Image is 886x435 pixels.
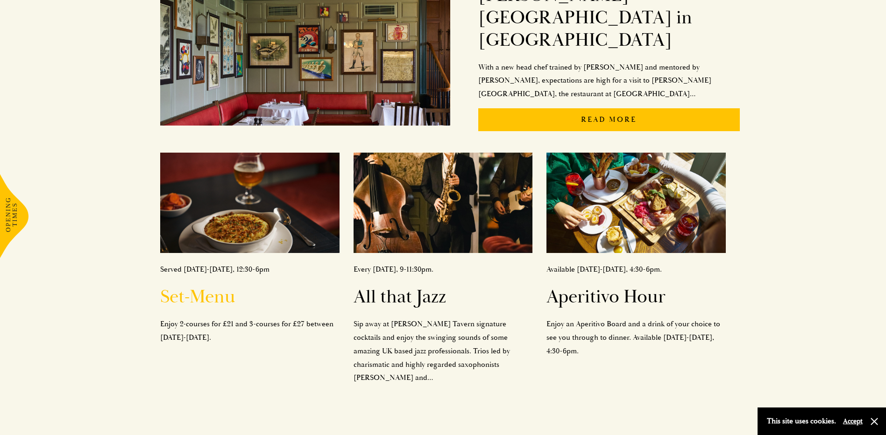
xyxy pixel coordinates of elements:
[767,414,836,428] p: This site uses cookies.
[546,263,725,276] p: Available [DATE]-[DATE], 4:30-6pm.
[870,417,879,426] button: Close and accept
[546,153,725,358] a: Available [DATE]-[DATE], 4:30-6pm.Aperitivo HourEnjoy an Aperitivo Board and a drink of your choi...
[160,317,339,344] p: Enjoy 2-courses for £21 and 3-courses for £27 between [DATE]-[DATE].
[354,153,532,385] a: Every [DATE], 9-11:30pm.All that JazzSip away at [PERSON_NAME] Tavern signature cocktails and enj...
[843,417,863,426] button: Accept
[478,61,740,101] p: With a new head chef trained by [PERSON_NAME] and mentored by [PERSON_NAME], expectations are hig...
[354,263,532,276] p: Every [DATE], 9-11:30pm.
[354,286,532,308] h2: All that Jazz
[546,286,725,308] h2: Aperitivo Hour
[546,317,725,358] p: Enjoy an Aperitivo Board and a drink of your choice to see you through to dinner. Available [DATE...
[160,286,339,308] h2: Set-Menu
[160,153,339,344] a: Served [DATE]-[DATE], 12:30-6pmSet-MenuEnjoy 2-courses for £21 and 3-courses for £27 between [DAT...
[354,317,532,385] p: Sip away at [PERSON_NAME] Tavern signature cocktails and enjoy the swinging sounds of some amazin...
[478,108,740,131] p: Read More
[160,263,339,276] p: Served [DATE]-[DATE], 12:30-6pm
